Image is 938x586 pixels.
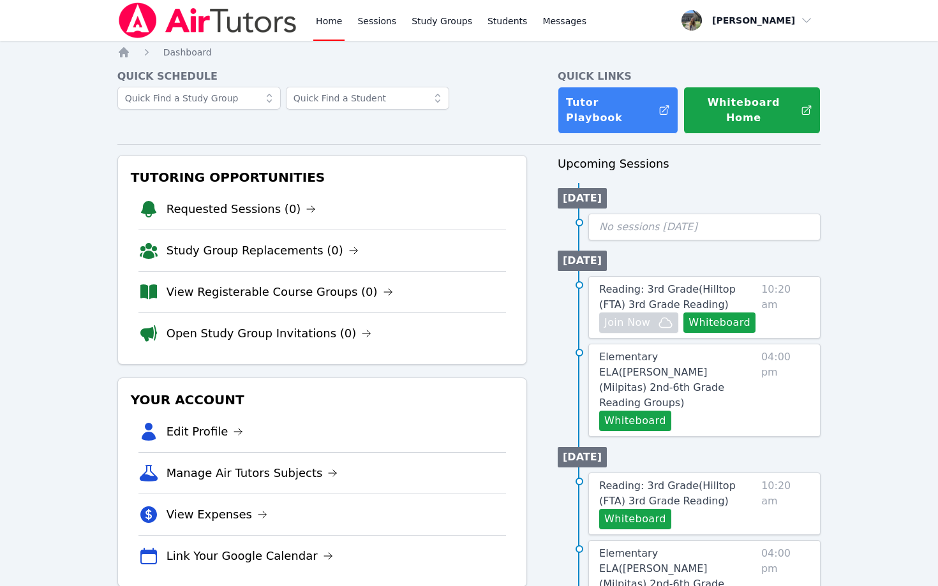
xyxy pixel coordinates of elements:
[599,283,736,311] span: Reading: 3rd Grade ( Hilltop (FTA) 3rd Grade Reading )
[683,312,756,333] button: Whiteboard
[599,351,724,409] span: Elementary ELA ( [PERSON_NAME] (Milpitas) 2nd-6th Grade Reading Groups )
[117,87,281,110] input: Quick Find a Study Group
[558,188,607,209] li: [DATE]
[761,349,810,431] span: 04:00 pm
[558,87,678,134] a: Tutor Playbook
[599,221,697,233] span: No sessions [DATE]
[163,47,212,57] span: Dashboard
[558,155,821,173] h3: Upcoming Sessions
[167,423,244,441] a: Edit Profile
[604,315,650,330] span: Join Now
[599,312,678,333] button: Join Now
[117,46,821,59] nav: Breadcrumb
[761,282,810,333] span: 10:20 am
[683,87,821,134] button: Whiteboard Home
[599,478,756,509] a: Reading: 3rd Grade(Hilltop (FTA) 3rd Grade Reading)
[558,69,821,84] h4: Quick Links
[599,411,671,431] button: Whiteboard
[167,506,267,524] a: View Expenses
[128,388,516,411] h3: Your Account
[128,166,516,189] h3: Tutoring Opportunities
[599,282,756,312] a: Reading: 3rd Grade(Hilltop (FTA) 3rd Grade Reading)
[117,69,527,84] h4: Quick Schedule
[558,251,607,271] li: [DATE]
[167,547,333,565] a: Link Your Google Calendar
[761,478,810,529] span: 10:20 am
[117,3,298,38] img: Air Tutors
[599,349,756,411] a: Elementary ELA([PERSON_NAME] (Milpitas) 2nd-6th Grade Reading Groups)
[167,283,393,301] a: View Registerable Course Groups (0)
[163,46,212,59] a: Dashboard
[558,447,607,467] li: [DATE]
[286,87,449,110] input: Quick Find a Student
[167,464,338,482] a: Manage Air Tutors Subjects
[167,242,359,260] a: Study Group Replacements (0)
[167,325,372,342] a: Open Study Group Invitations (0)
[599,480,736,507] span: Reading: 3rd Grade ( Hilltop (FTA) 3rd Grade Reading )
[599,509,671,529] button: Whiteboard
[167,200,316,218] a: Requested Sessions (0)
[542,15,586,27] span: Messages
